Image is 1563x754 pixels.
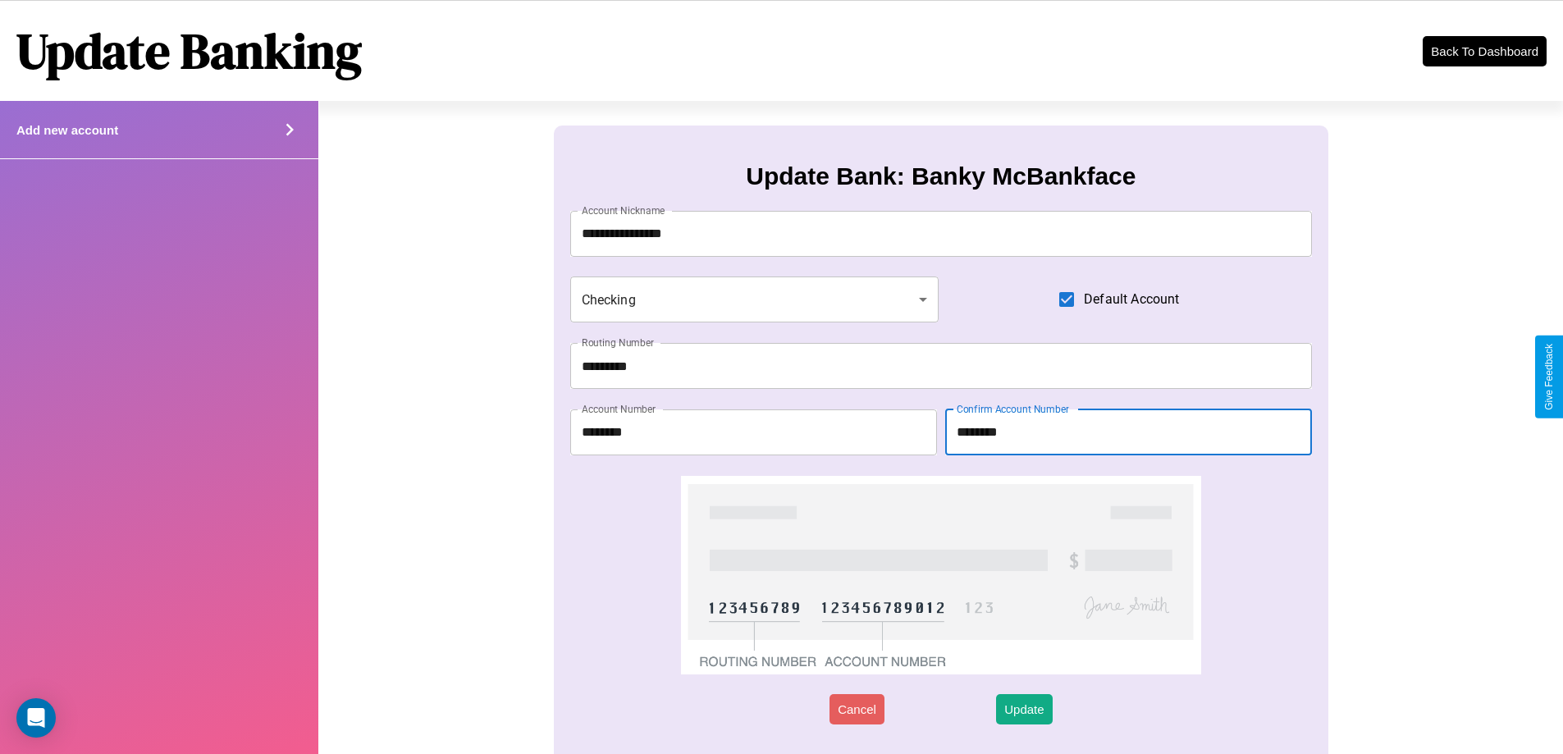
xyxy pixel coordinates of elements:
h4: Add new account [16,123,118,137]
label: Account Nickname [582,203,665,217]
div: Give Feedback [1543,344,1555,410]
button: Back To Dashboard [1423,36,1547,66]
span: Default Account [1084,290,1179,309]
h3: Update Bank: Banky McBankface [746,162,1136,190]
img: check [681,476,1200,674]
div: Open Intercom Messenger [16,698,56,738]
label: Routing Number [582,336,654,350]
button: Cancel [829,694,884,724]
h1: Update Banking [16,17,362,85]
label: Confirm Account Number [957,402,1069,416]
button: Update [996,694,1052,724]
label: Account Number [582,402,656,416]
div: Checking [570,276,939,322]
